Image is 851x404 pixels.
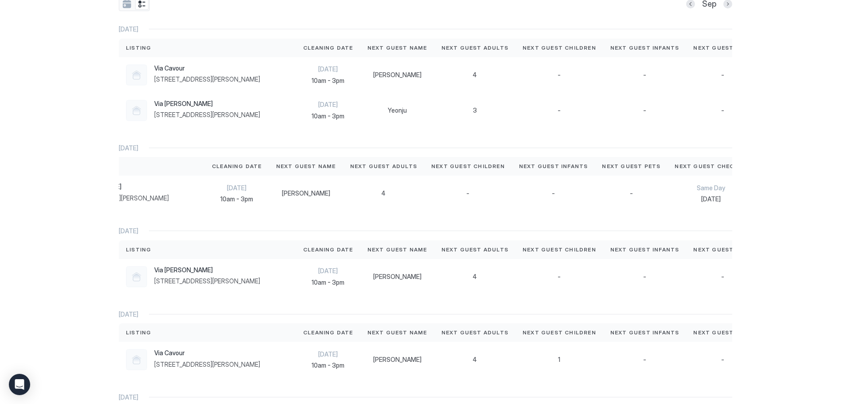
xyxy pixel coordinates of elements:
span: Next Guest Pets [693,329,752,337]
span: Next Guest Name [367,329,427,337]
span: - [643,71,646,79]
span: Listing [126,329,151,337]
span: [DATE] [119,144,138,152]
span: - [558,71,561,79]
span: [PERSON_NAME] [373,356,422,364]
span: - [721,356,724,364]
span: - [630,189,633,197]
span: Next Guest Infants [610,44,679,52]
span: Yeonju [388,106,407,114]
span: Via Cavour [154,349,260,357]
span: 10am - 3pm [212,195,262,203]
span: [DATE] [119,25,138,33]
span: Cleaning Date [212,162,262,170]
span: Next Guest Adults [441,44,508,52]
span: [DATE] [303,350,353,358]
span: - [643,106,646,114]
span: Next Guest Infants [610,246,679,254]
span: Listing [126,44,151,52]
span: - [721,106,724,114]
span: Via [PERSON_NAME] [154,266,260,274]
span: Next Guest Children [523,246,596,254]
span: [DATE] [119,393,138,401]
span: [PERSON_NAME] [282,189,330,197]
span: 10am - 3pm [303,361,353,369]
span: Next Guest Infants [610,329,679,337]
span: - [643,273,646,281]
span: [STREET_ADDRESS][PERSON_NAME] [154,111,260,119]
span: [DATE] [303,101,353,109]
span: 3 [473,106,477,114]
span: Next Guest Infants [519,162,588,170]
span: Listing [126,246,151,254]
span: 4 [472,71,477,79]
span: [DATE] [303,65,353,73]
span: 10am - 3pm [303,112,353,120]
span: Next Guest Pets [693,44,752,52]
span: - [721,273,724,281]
span: Next Guest Pets [602,162,660,170]
span: Next Guest Children [523,44,596,52]
span: Next Guest Name [367,246,427,254]
span: [DATE] [303,267,353,275]
span: Next Guest Adults [441,329,508,337]
span: Via Cavour [154,64,260,72]
span: Via [PERSON_NAME] [154,100,260,108]
span: - [558,106,561,114]
span: 4 [472,273,477,281]
span: - [466,189,469,197]
span: Next Guest Adults [441,246,508,254]
span: - [552,189,555,197]
span: [STREET_ADDRESS][PERSON_NAME] [154,277,260,285]
span: 10am - 3pm [303,77,353,85]
span: Next Guest Children [431,162,505,170]
span: [STREET_ADDRESS][PERSON_NAME] [154,361,260,369]
span: 1 [558,356,560,364]
span: [DATE] [119,310,138,318]
span: [PERSON_NAME] [373,273,422,281]
span: Cleaning Date [303,329,353,337]
span: - [558,273,561,281]
span: Next Guest Adults [350,162,417,170]
span: 10am - 3pm [303,278,353,286]
span: [STREET_ADDRESS][PERSON_NAME] [154,75,260,83]
span: Next Guest Pets [693,246,752,254]
span: Same Day [675,184,747,192]
span: - [721,71,724,79]
span: [DATE] [212,184,262,192]
div: Open Intercom Messenger [9,374,30,395]
span: - [643,356,646,364]
span: Next Guest Check-In [675,162,747,170]
span: 4 [381,189,386,197]
span: Cleaning Date [303,246,353,254]
span: 4 [472,356,477,364]
span: [DATE] [675,195,747,203]
span: Cleaning Date [303,44,353,52]
span: [DATE] [119,227,138,235]
span: [PERSON_NAME] [373,71,422,79]
span: Next Guest Name [367,44,427,52]
span: Next Guest Children [523,329,596,337]
span: Next Guest Name [276,162,336,170]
